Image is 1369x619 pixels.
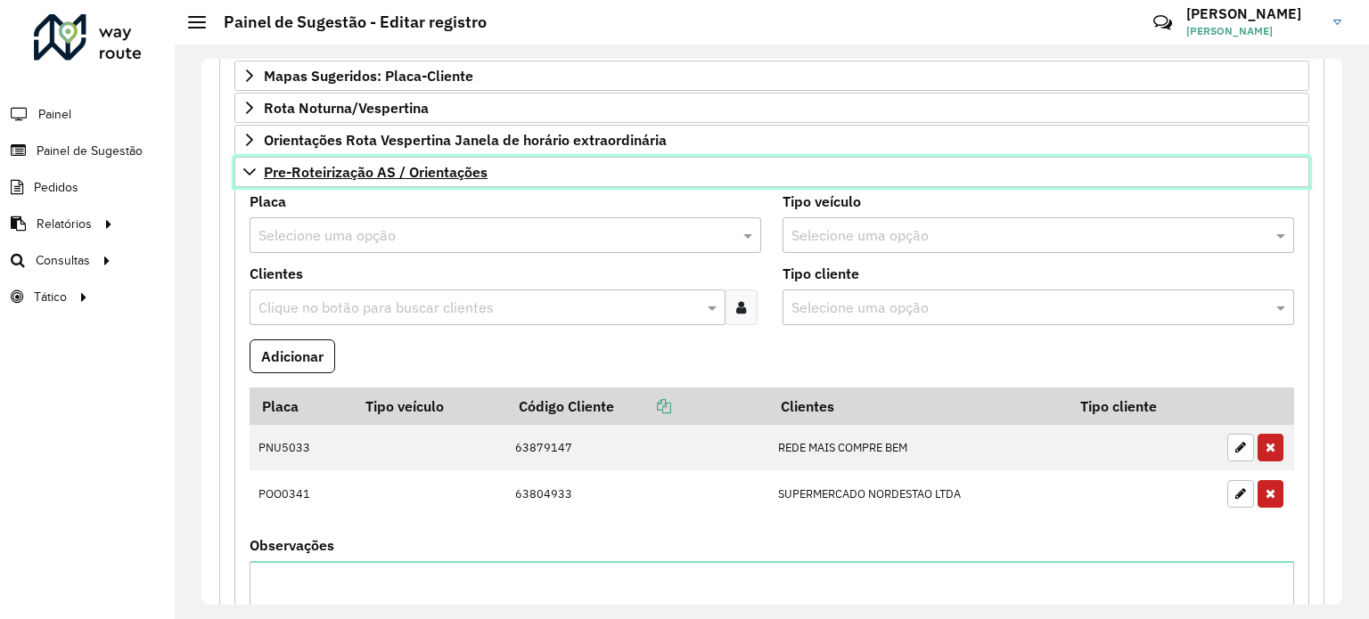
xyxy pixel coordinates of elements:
[250,534,334,556] label: Observações
[34,288,67,306] span: Tático
[250,191,286,212] label: Placa
[36,251,90,270] span: Consultas
[206,12,487,32] h2: Painel de Sugestão - Editar registro
[264,165,488,179] span: Pre-Roteirização AS / Orientações
[250,425,354,471] td: PNU5033
[38,105,71,124] span: Painel
[783,191,861,212] label: Tipo veículo
[234,157,1309,187] a: Pre-Roteirização AS / Orientações
[769,387,1069,425] th: Clientes
[769,425,1069,471] td: REDE MAIS COMPRE BEM
[37,215,92,233] span: Relatórios
[234,125,1309,155] a: Orientações Rota Vespertina Janela de horário extraordinária
[614,397,671,415] a: Copiar
[354,387,506,425] th: Tipo veículo
[250,263,303,284] label: Clientes
[250,387,354,425] th: Placa
[506,387,769,425] th: Código Cliente
[264,69,473,83] span: Mapas Sugeridos: Placa-Cliente
[34,178,78,197] span: Pedidos
[1068,387,1217,425] th: Tipo cliente
[250,470,354,517] td: POO0341
[783,263,859,284] label: Tipo cliente
[769,470,1069,517] td: SUPERMERCADO NORDESTAO LTDA
[234,61,1309,91] a: Mapas Sugeridos: Placa-Cliente
[234,93,1309,123] a: Rota Noturna/Vespertina
[506,425,769,471] td: 63879147
[264,101,429,115] span: Rota Noturna/Vespertina
[1186,5,1320,22] h3: [PERSON_NAME]
[250,339,335,373] button: Adicionar
[264,133,667,147] span: Orientações Rota Vespertina Janela de horário extraordinária
[37,142,143,160] span: Painel de Sugestão
[1144,4,1182,42] a: Contato Rápido
[506,470,769,517] td: 63804933
[1186,23,1320,39] span: [PERSON_NAME]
